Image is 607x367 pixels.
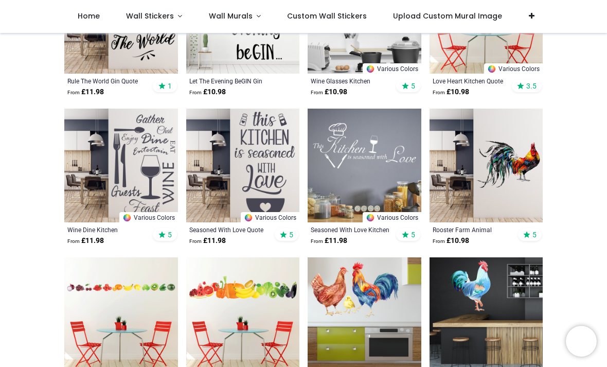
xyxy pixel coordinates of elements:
a: Rooster Farm Animal [433,225,519,234]
a: Various Colors [363,212,421,222]
span: 5 [532,230,537,239]
img: Rooster Farm Animal Wall Sticker - Mod2 [430,109,543,222]
a: Love Heart Kitchen Quote [433,77,519,85]
img: Color Wheel [122,213,132,222]
iframe: Brevo live chat [566,326,597,357]
span: From [433,90,445,95]
strong: £ 10.98 [433,236,469,246]
span: From [311,238,323,244]
strong: £ 11.98 [189,236,226,246]
img: Wine Dine Kitchen Wall Sticker [64,109,178,222]
span: 5 [411,230,415,239]
a: Various Colors [363,63,421,74]
strong: £ 10.98 [189,87,226,97]
span: From [67,90,80,95]
img: Seasoned With Love Kitchen Quote Wall Sticker - Mod7 [308,109,421,222]
a: Various Colors [241,212,299,222]
strong: £ 11.98 [311,236,347,246]
span: 5 [168,230,172,239]
span: From [189,238,202,244]
a: Seasoned With Love Kitchen Quote [311,225,397,234]
span: Upload Custom Mural Image [393,11,502,21]
span: From [311,90,323,95]
span: 5 [411,81,415,91]
span: 5 [289,230,293,239]
span: Wall Stickers [126,11,174,21]
a: Various Colors [119,212,178,222]
a: Wine Dine Kitchen [67,225,153,234]
span: From [189,90,202,95]
strong: £ 10.98 [433,87,469,97]
a: Wine Glasses Kitchen [311,77,397,85]
img: Color Wheel [366,213,375,222]
strong: £ 11.98 [67,87,104,97]
a: Let The Evening BeGIN Gin Quote [189,77,275,85]
span: 1 [168,81,172,91]
a: Rule The World Gin Quote [67,77,153,85]
span: 3.5 [526,81,537,91]
span: From [433,238,445,244]
strong: £ 11.98 [67,236,104,246]
span: From [67,238,80,244]
span: Wall Murals [209,11,253,21]
img: Seasoned With Love Quote Kitchen Wall Sticker [186,109,300,222]
a: Seasoned With Love Quote Kitchen [189,225,275,234]
span: Home [78,11,100,21]
img: Color Wheel [366,64,375,74]
strong: £ 10.98 [311,87,347,97]
span: Custom Wall Stickers [287,11,367,21]
img: Color Wheel [244,213,253,222]
img: Color Wheel [487,64,496,74]
a: Various Colors [484,63,543,74]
